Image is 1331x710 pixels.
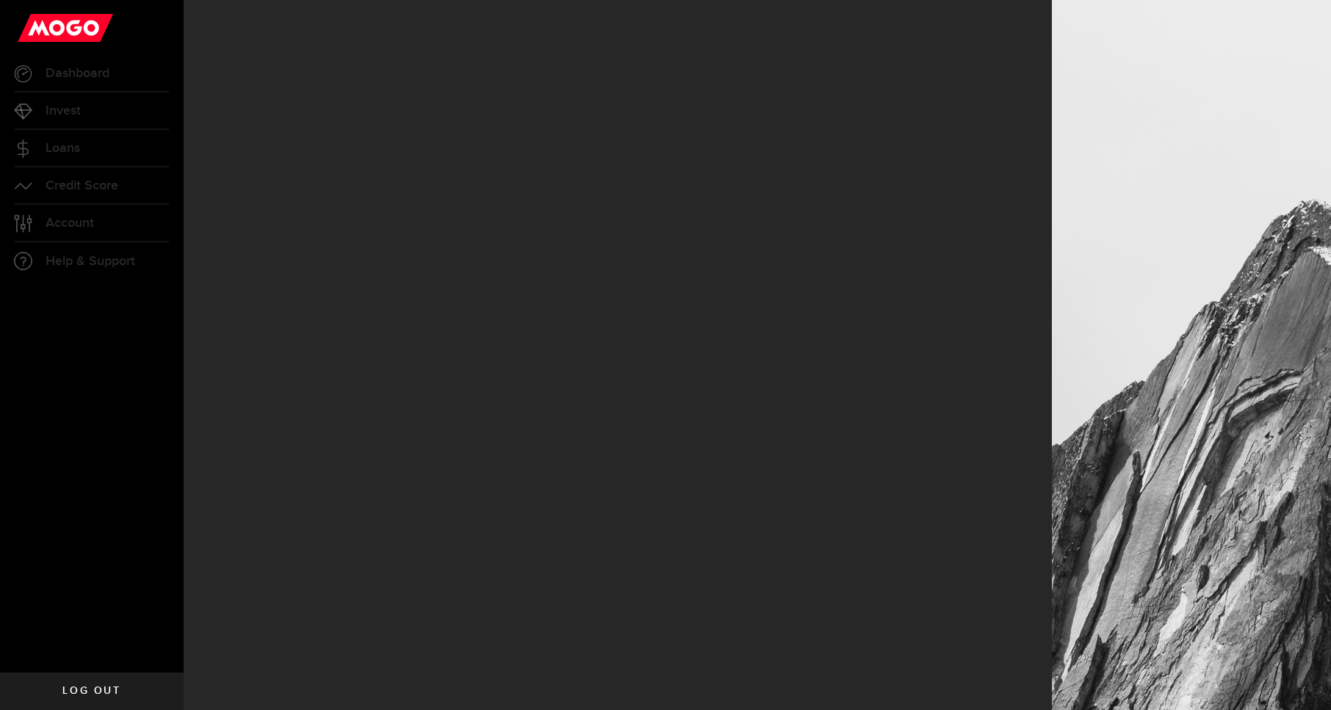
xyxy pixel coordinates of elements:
span: Dashboard [46,67,109,80]
span: Help & Support [46,255,135,268]
span: Log out [62,686,120,696]
span: Loans [46,142,80,155]
span: Credit Score [46,179,118,192]
span: Invest [46,104,81,117]
span: Account [46,217,94,230]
